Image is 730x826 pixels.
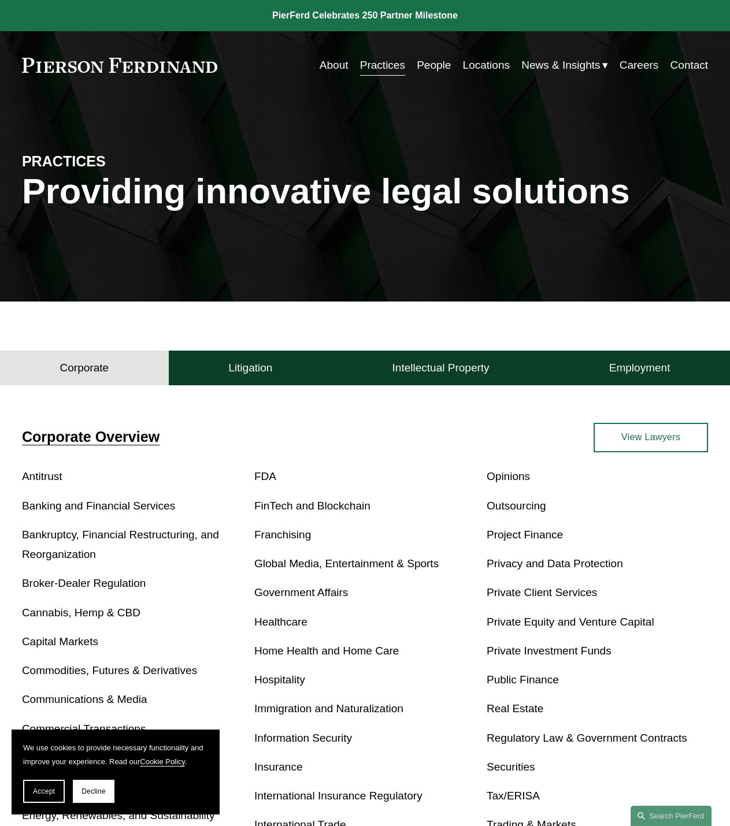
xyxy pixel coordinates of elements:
a: FinTech and Blockchain [254,500,370,512]
a: Information Security [254,732,352,744]
a: Antitrust [22,470,62,482]
a: Contact [670,54,709,76]
h1: Providing innovative legal solutions [22,171,708,211]
a: Securities [487,761,535,773]
a: Capital Markets [22,635,98,648]
a: International Insurance Regulatory [254,790,423,802]
a: FDA [254,470,276,482]
a: Bankruptcy, Financial Restructuring, and Reorganization [22,529,219,560]
a: Real Estate [487,702,543,715]
a: Privacy and Data Protection [487,557,623,570]
a: Insurance [254,761,303,773]
a: Franchising [254,529,311,541]
a: Healthcare [254,616,307,628]
span: Accept [33,787,55,795]
h4: Intellectual Property [392,361,490,375]
a: folder dropdown [521,54,607,76]
a: Public Finance [487,674,559,686]
a: Commodities, Futures & Derivatives [22,664,197,676]
a: Practices [360,54,405,76]
p: We use cookies to provide necessary functionality and improve your experience. Read our . [23,741,208,768]
a: Home Health and Home Care [254,645,399,657]
a: Banking and Financial Services [22,500,175,512]
a: Government Affairs [254,586,348,598]
button: Decline [73,780,114,803]
a: About [320,54,349,76]
h4: Employment [609,361,670,375]
a: Global Media, Entertainment & Sports [254,557,439,570]
a: Hospitality [254,674,305,686]
a: Private Equity and Venture Capital [487,616,654,628]
a: Locations [463,54,510,76]
a: Outsourcing [487,500,546,512]
a: Private Investment Funds [487,645,612,657]
a: Cannabis, Hemp & CBD [22,607,140,619]
a: Broker-Dealer Regulation [22,577,146,589]
a: Careers [620,54,659,76]
a: Search this site [631,806,712,826]
button: Accept [23,780,65,803]
a: Corporate Overview [22,429,160,445]
a: Commercial Transactions [22,723,146,735]
a: Opinions [487,470,530,482]
a: View Lawyers [594,423,708,452]
section: Cookie banner [12,730,220,814]
a: Regulatory Law & Government Contracts [487,732,687,744]
h4: Corporate [60,361,109,375]
h4: Litigation [228,361,272,375]
a: People [417,54,451,76]
a: Cookie Policy [140,757,185,766]
a: Tax/ERISA [487,790,540,802]
h4: PRACTICES [22,152,194,171]
a: Communications & Media [22,693,147,705]
span: Decline [81,787,106,795]
a: Immigration and Naturalization [254,702,403,715]
a: Private Client Services [487,586,597,598]
a: Energy, Renewables, and Sustainability [22,809,215,821]
a: Project Finance [487,529,563,541]
span: News & Insights [521,55,600,75]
